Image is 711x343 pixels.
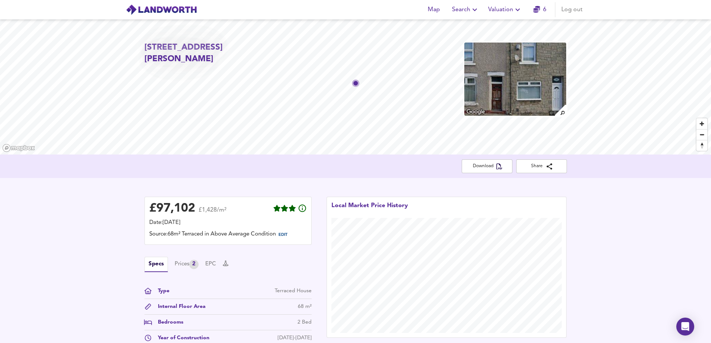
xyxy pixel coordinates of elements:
button: Download [462,159,512,173]
button: Specs [144,257,168,272]
button: 6 [528,2,552,17]
span: Valuation [488,4,522,15]
button: Search [449,2,482,17]
div: Source: 68m² Terraced in Above Average Condition [149,230,307,240]
div: Internal Floor Area [152,303,206,311]
button: Zoom in [696,118,707,129]
span: Map [425,4,443,15]
span: Log out [561,4,583,15]
span: Share [522,162,561,170]
button: Reset bearing to north [696,140,707,151]
h2: [STREET_ADDRESS][PERSON_NAME] [144,42,280,65]
button: Map [422,2,446,17]
img: search [554,104,567,117]
button: Zoom out [696,129,707,140]
button: Valuation [485,2,525,17]
div: [DATE]-[DATE] [278,334,312,342]
div: Date: [DATE] [149,219,307,227]
span: EDIT [278,233,287,237]
div: £ 97,102 [149,203,195,214]
div: Type [152,287,169,295]
button: EPC [205,260,216,268]
div: 2 Bed [297,318,312,326]
div: Open Intercom Messenger [676,318,694,336]
button: Prices2 [175,260,199,269]
span: Zoom out [696,130,707,140]
div: Prices [175,260,199,269]
span: Search [452,4,479,15]
div: 68 m² [298,303,312,311]
button: Share [516,159,567,173]
div: 2 [189,260,199,269]
div: Local Market Price History [331,202,408,218]
div: Bedrooms [152,318,183,326]
img: property [464,42,567,116]
button: Log out [558,2,586,17]
img: logo [126,4,197,15]
span: Download [468,162,506,170]
div: Terraced House [275,287,312,295]
div: Year of Construction [152,334,209,342]
a: Mapbox homepage [2,144,35,152]
a: 6 [533,4,546,15]
span: £1,428/m² [199,207,227,218]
